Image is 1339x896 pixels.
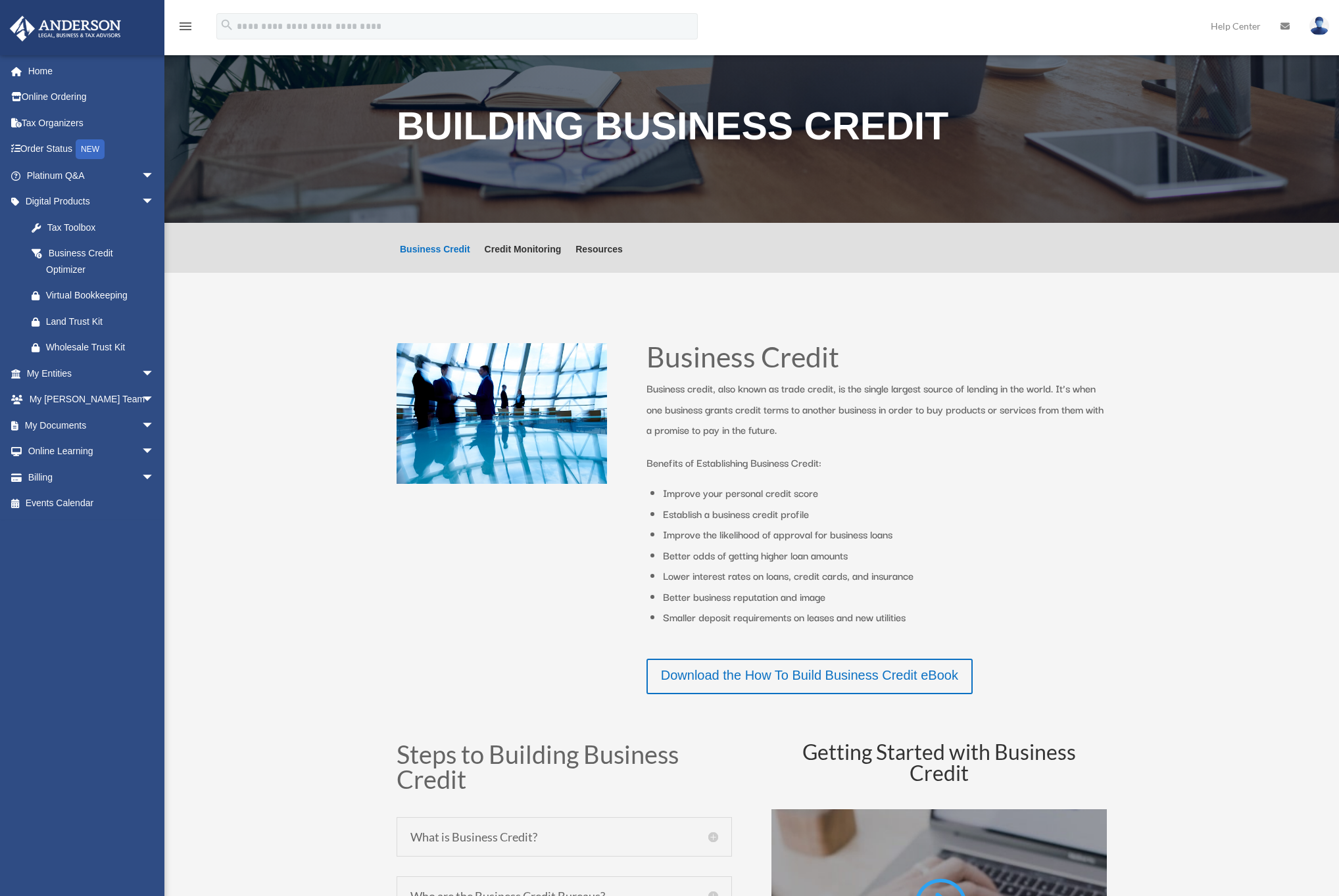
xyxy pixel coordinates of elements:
[663,504,1107,525] li: Establish a business credit profile
[646,452,1107,473] p: Benefits of Establishing Business Credit:
[220,18,234,32] i: search
[9,412,174,438] a: My Documentsarrow_drop_down
[9,162,174,189] a: Platinum Q&Aarrow_drop_down
[9,464,174,490] a: Billingarrow_drop_down
[18,308,174,335] a: Land Trust Kit
[663,586,1107,607] li: Better business reputation and image
[178,18,193,34] i: menu
[646,343,1107,378] h1: Business Credit
[663,483,1107,504] li: Improve your personal credit score
[141,189,168,216] span: arrow_drop_down
[46,220,158,236] div: Tax Toolbox
[141,464,168,491] span: arrow_drop_down
[9,136,174,163] a: Order StatusNEW
[9,490,174,517] a: Events Calendar
[9,438,174,465] a: Online Learningarrow_drop_down
[9,387,174,413] a: My [PERSON_NAME] Teamarrow_drop_down
[646,378,1107,452] p: Business credit, also known as trade credit, is the single largest source of lending in the world...
[18,214,174,241] a: Tax Toolbox
[46,314,158,330] div: Land Trust Kit
[400,245,470,273] a: Business Credit
[141,162,168,189] span: arrow_drop_down
[485,245,562,273] a: Credit Monitoring
[141,387,168,413] span: arrow_drop_down
[9,58,174,84] a: Home
[46,287,158,304] div: Virtual Bookkeeping
[663,545,1107,566] li: Better odds of getting higher loan amounts
[18,283,174,309] a: Virtual Bookkeeping
[141,438,168,465] span: arrow_drop_down
[663,607,1107,628] li: Smaller deposit requirements on leases and new utilities
[397,343,607,484] img: business people talking in office
[46,245,151,277] div: Business Credit Optimizer
[6,16,125,41] img: Anderson Advisors Platinum Portal
[178,23,193,34] a: menu
[141,412,168,439] span: arrow_drop_down
[9,84,174,110] a: Online Ordering
[9,189,174,215] a: Digital Productsarrow_drop_down
[575,245,623,273] a: Resources
[397,107,1107,153] h1: Building Business Credit
[663,565,1107,586] li: Lower interest rates on loans, credit cards, and insurance
[802,739,1076,786] span: Getting Started with Business Credit
[9,360,174,387] a: My Entitiesarrow_drop_down
[397,742,732,798] h1: Steps to Building Business Credit
[646,659,973,694] a: Download the How To Build Business Credit eBook
[18,241,168,283] a: Business Credit Optimizer
[141,360,168,387] span: arrow_drop_down
[9,110,174,136] a: Tax Organizers
[1309,16,1329,35] img: User Pic
[18,335,174,361] a: Wholesale Trust Kit
[410,831,718,843] h5: What is Business Credit?
[663,524,1107,545] li: Improve the likelihood of approval for business loans
[46,339,158,356] div: Wholesale Trust Kit
[76,139,105,159] div: NEW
